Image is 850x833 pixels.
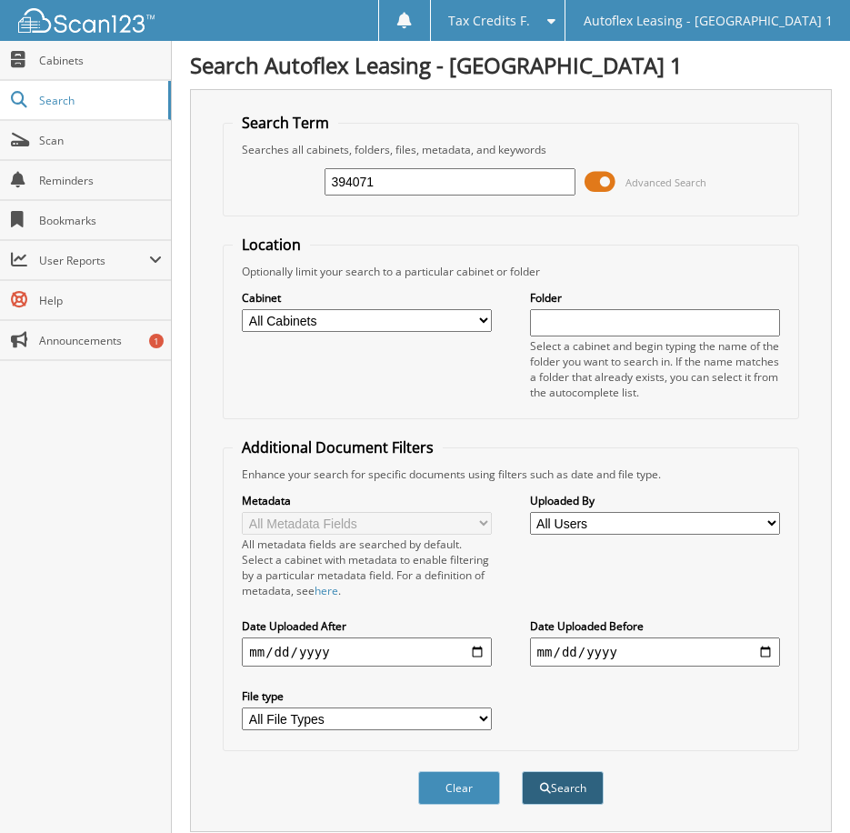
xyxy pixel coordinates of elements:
span: Help [39,293,162,308]
h1: Search Autoflex Leasing - [GEOGRAPHIC_DATA] 1 [190,50,832,80]
div: Optionally limit your search to a particular cabinet or folder [233,264,788,279]
a: here [315,583,338,598]
button: Search [522,771,604,805]
span: Tax Credits F. [448,15,530,26]
div: 1 [149,334,164,348]
img: scan123-logo-white.svg [18,8,155,33]
div: Enhance your search for specific documents using filters such as date and file type. [233,467,788,482]
div: All metadata fields are searched by default. Select a cabinet with metadata to enable filtering b... [242,537,492,598]
label: File type [242,688,492,704]
span: Search [39,93,159,108]
label: Cabinet [242,290,492,306]
label: Uploaded By [530,493,780,508]
legend: Location [233,235,310,255]
input: end [530,637,780,667]
label: Metadata [242,493,492,508]
span: Scan [39,133,162,148]
legend: Additional Document Filters [233,437,443,457]
span: Bookmarks [39,213,162,228]
span: User Reports [39,253,149,268]
div: Select a cabinet and begin typing the name of the folder you want to search in. If the name match... [530,338,780,400]
span: Cabinets [39,53,162,68]
span: Reminders [39,173,162,188]
span: Advanced Search [625,176,706,189]
legend: Search Term [233,113,338,133]
label: Date Uploaded After [242,618,492,634]
span: Announcements [39,333,162,348]
label: Date Uploaded Before [530,618,780,634]
input: start [242,637,492,667]
span: Autoflex Leasing - [GEOGRAPHIC_DATA] 1 [584,15,833,26]
label: Folder [530,290,780,306]
button: Clear [418,771,500,805]
div: Searches all cabinets, folders, files, metadata, and keywords [233,142,788,157]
